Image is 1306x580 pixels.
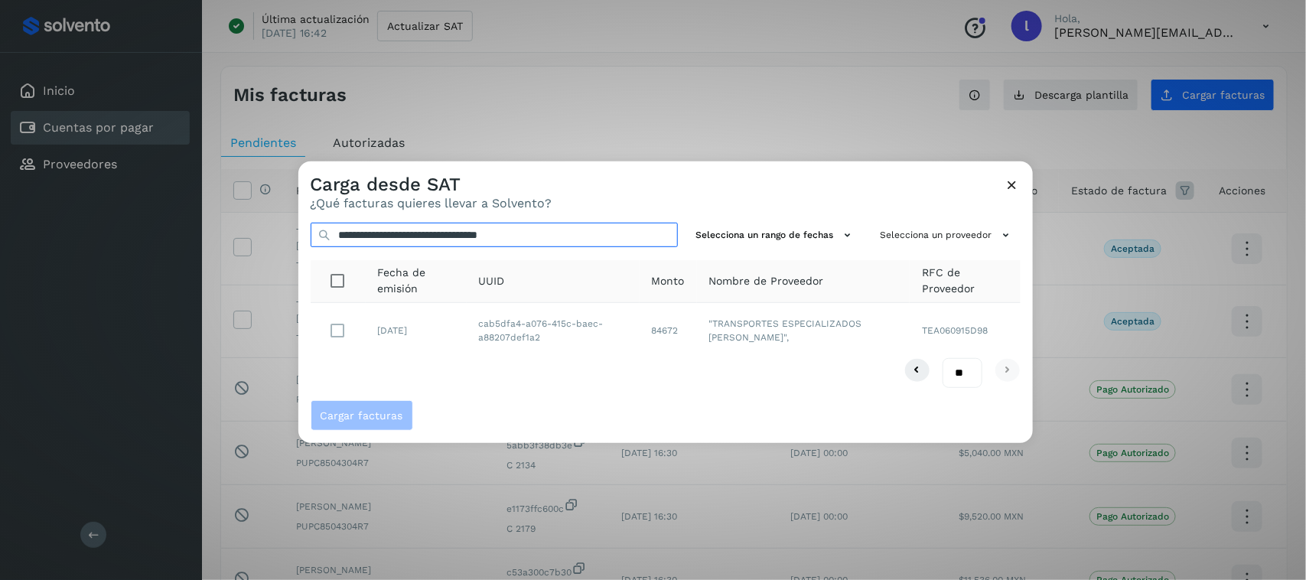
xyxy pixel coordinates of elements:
[697,303,910,358] td: "TRANSPORTES ESPECIALIZADOS [PERSON_NAME]",
[690,223,862,248] button: Selecciona un rango de fechas
[640,303,697,358] td: 84672
[479,273,505,289] span: UUID
[311,400,413,431] button: Cargar facturas
[366,303,467,358] td: [DATE]
[467,303,640,358] td: cab5dfa4-a076-415c-baec-a88207def1a2
[652,273,685,289] span: Monto
[874,223,1021,248] button: Selecciona un proveedor
[922,265,1008,297] span: RFC de Proveedor
[378,265,454,297] span: Fecha de emisión
[321,410,403,421] span: Cargar facturas
[311,196,552,210] p: ¿Qué facturas quieres llevar a Solvento?
[709,273,824,289] span: Nombre de Proveedor
[311,174,552,196] h3: Carga desde SAT
[910,303,1020,358] td: TEA060915D98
